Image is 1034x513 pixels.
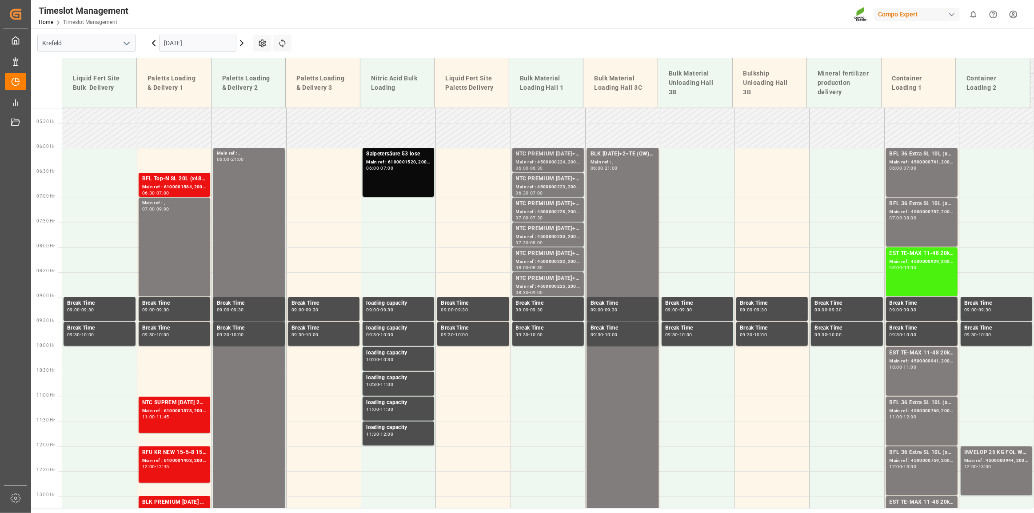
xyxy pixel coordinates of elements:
[603,166,605,170] div: -
[217,308,230,312] div: 09:00
[230,308,231,312] div: -
[36,368,55,373] span: 10:30 Hr
[904,216,917,220] div: 08:00
[306,308,319,312] div: 09:30
[890,216,902,220] div: 07:00
[366,349,431,358] div: loading capacity
[142,199,207,207] div: Main ref : ,
[441,299,505,308] div: Break Time
[591,159,655,166] div: Main ref : ,
[754,333,767,337] div: 10:00
[304,333,306,337] div: -
[380,333,393,337] div: 10:00
[379,432,380,436] div: -
[890,448,954,457] div: BFL 36 Extra SL 10L (x60) EN,TR MTO;
[516,333,529,337] div: 09:30
[740,308,753,312] div: 09:00
[142,324,207,333] div: Break Time
[679,308,692,312] div: 09:30
[528,216,530,220] div: -
[142,191,155,195] div: 06:30
[977,308,978,312] div: -
[366,374,431,382] div: loading capacity
[603,333,605,337] div: -
[155,207,156,211] div: -
[67,299,132,308] div: Break Time
[591,324,655,333] div: Break Time
[753,333,754,337] div: -
[530,308,543,312] div: 09:30
[81,308,94,312] div: 09:30
[814,299,879,308] div: Break Time
[156,191,169,195] div: 07:00
[889,70,949,96] div: Container Loading 1
[455,333,468,337] div: 10:00
[36,393,55,398] span: 11:00 Hr
[516,249,580,258] div: NTC PREMIUM [DATE]+3+TE BULK;
[977,333,978,337] div: -
[454,308,455,312] div: -
[678,308,679,312] div: -
[142,308,155,312] div: 09:00
[902,216,903,220] div: -
[814,65,874,100] div: Mineral fertilizer production delivery
[890,199,954,208] div: BFL 36 Extra SL 10L (x60) EN,TR MTO;
[380,358,393,362] div: 10:30
[142,333,155,337] div: 09:30
[516,324,580,333] div: Break Time
[904,415,917,419] div: 12:00
[379,166,380,170] div: -
[530,290,543,294] div: 09:00
[379,358,380,362] div: -
[605,308,618,312] div: 09:30
[902,166,903,170] div: -
[530,333,543,337] div: 10:00
[380,308,393,312] div: 09:30
[874,6,963,23] button: Compo Expert
[516,216,529,220] div: 07:00
[665,308,678,312] div: 09:00
[904,166,917,170] div: 07:00
[814,308,827,312] div: 09:00
[291,333,304,337] div: 09:30
[142,299,207,308] div: Break Time
[217,324,281,333] div: Break Time
[156,333,169,337] div: 10:00
[516,166,529,170] div: 06:00
[665,299,730,308] div: Break Time
[156,465,169,469] div: 12:45
[291,324,356,333] div: Break Time
[516,159,580,166] div: Main ref : 4500000224, 2000000040;
[516,274,580,283] div: NTC PREMIUM [DATE]+3+TE BULK;
[293,70,353,96] div: Paletts Loading & Delivery 3
[380,166,393,170] div: 07:00
[366,398,431,407] div: loading capacity
[890,258,954,266] div: Main ref : 4500000929, 2000000976
[366,382,379,386] div: 10:30
[230,333,231,337] div: -
[963,4,983,24] button: show 0 new notifications
[36,418,55,422] span: 11:30 Hr
[230,157,231,161] div: -
[142,498,207,507] div: BLK PREMIUM [DATE] 25kg(x60)ES,IT,PT,SI;
[890,150,954,159] div: BFL 36 Extra SL 10L (x60) EN,TR MTO;
[516,266,529,270] div: 08:00
[291,299,356,308] div: Break Time
[530,191,543,195] div: 07:00
[904,365,917,369] div: 11:00
[983,4,1003,24] button: Help Center
[964,457,1029,465] div: Main ref : 4500000944, 2000000971;
[890,358,954,365] div: Main ref : 4500000941, 2000000976
[516,70,576,96] div: Bulk Material Loading Hall 1
[367,70,427,96] div: Nitric Acid Bulk Loading
[441,308,454,312] div: 09:00
[528,166,530,170] div: -
[679,333,692,337] div: 10:00
[155,415,156,419] div: -
[890,166,902,170] div: 06:00
[155,308,156,312] div: -
[874,8,960,21] div: Compo Expert
[36,492,55,497] span: 13:00 Hr
[591,333,603,337] div: 09:30
[379,407,380,411] div: -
